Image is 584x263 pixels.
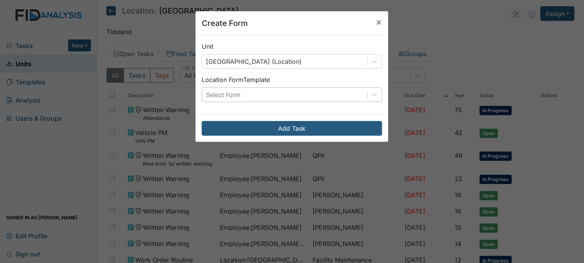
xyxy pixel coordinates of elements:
[202,42,213,51] label: Unit
[376,16,382,27] span: ×
[206,90,240,99] div: Select Form
[202,17,248,29] h5: Create Form
[202,121,382,136] button: Add Task
[206,57,302,66] div: [GEOGRAPHIC_DATA] (Location)
[202,75,270,84] label: Location Form Template
[370,11,388,33] button: Close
